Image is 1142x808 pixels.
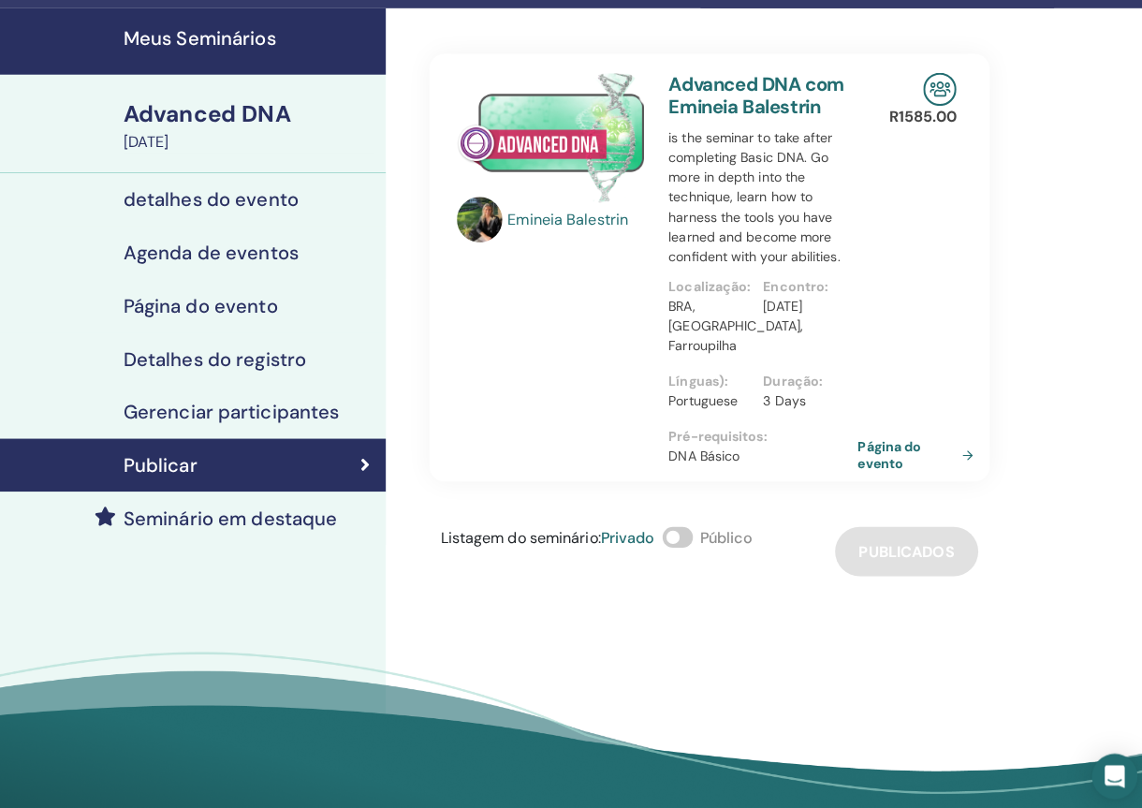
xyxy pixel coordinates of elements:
p: 3 Days [754,387,836,406]
div: [DATE] [122,129,370,152]
a: Página do evento [847,433,969,466]
img: In-Person Seminar [912,72,944,105]
a: Advanced DNA com Emineia Balestrin [660,71,833,118]
h4: Meus Seminários [122,27,370,50]
p: Encontro : [754,273,836,293]
h4: Seminário em destaque [122,501,333,523]
img: default.jpg [451,195,496,240]
div: Open Intercom Messenger [1078,744,1123,789]
p: [DATE] [754,293,836,313]
h4: Detalhes do registro [122,344,302,366]
span: Privado [593,522,647,541]
p: Duração : [754,367,836,387]
p: Pré-requisitos : [660,421,847,441]
a: Advanced DNA[DATE] [110,97,381,152]
h4: Publicar [122,448,195,471]
img: Advanced DNA [451,72,638,200]
p: Línguas) : [660,367,742,387]
p: Portuguese [660,387,742,406]
p: BRA, [GEOGRAPHIC_DATA], Farroupilha [660,293,742,352]
p: is the seminar to take after completing Basic DNA. Go more in depth into the technique, learn how... [660,126,847,264]
a: Emineia Balestrin [502,206,642,228]
h4: detalhes do evento [122,186,295,209]
h4: Agenda de eventos [122,239,295,261]
p: Localização : [660,273,742,293]
div: Advanced DNA [122,97,370,129]
h4: Gerenciar participantes [122,396,335,419]
span: Público [692,522,743,541]
h4: Página do evento [122,291,274,314]
p: R 1585.00 [878,105,944,127]
p: DNA Básico [660,441,847,461]
span: Listagem do seminário : [435,522,593,541]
